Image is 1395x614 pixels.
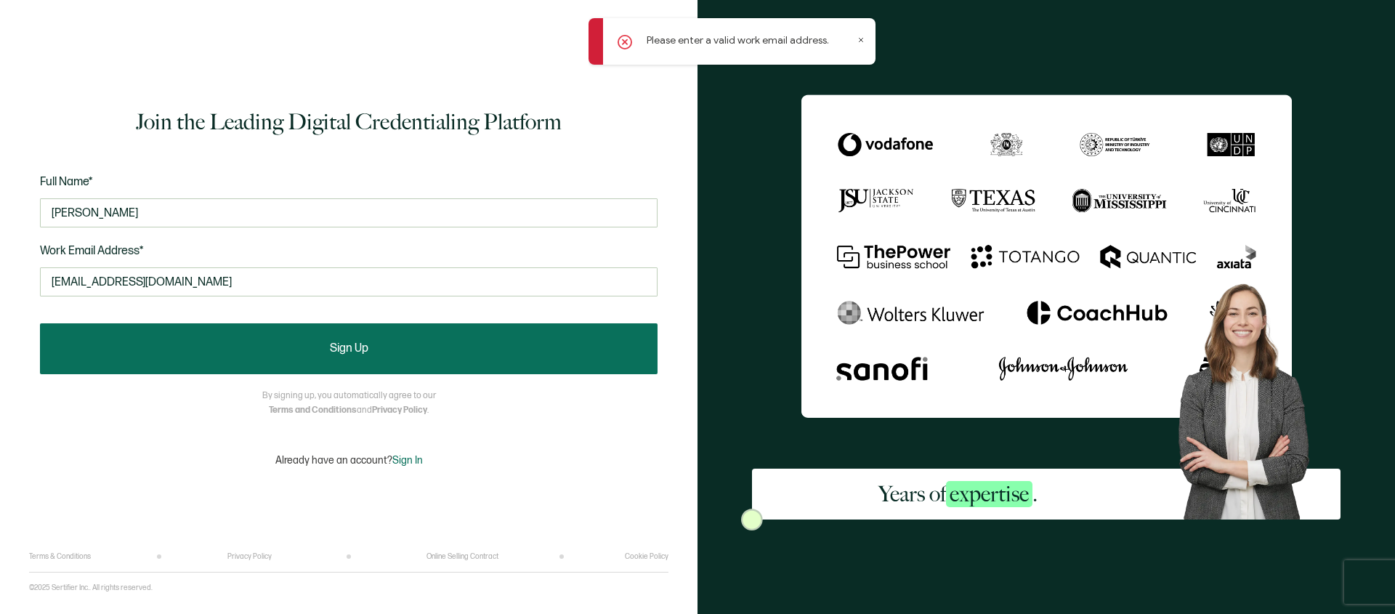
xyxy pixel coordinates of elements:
[40,244,144,258] span: Work Email Address*
[392,454,423,466] span: Sign In
[1164,272,1341,520] img: Sertifier Signup - Years of <span class="strong-h">expertise</span>. Hero
[372,405,427,416] a: Privacy Policy
[878,480,1038,509] h2: Years of .
[227,552,272,561] a: Privacy Policy
[40,323,658,374] button: Sign Up
[426,552,498,561] a: Online Selling Contract
[29,552,91,561] a: Terms & Conditions
[1322,544,1395,614] iframe: Chat Widget
[625,552,668,561] a: Cookie Policy
[741,509,763,530] img: Sertifier Signup
[136,108,562,137] h1: Join the Leading Digital Credentialing Platform
[262,389,436,418] p: By signing up, you automatically agree to our and .
[330,343,368,355] span: Sign Up
[946,481,1032,507] span: expertise
[801,94,1292,418] img: Sertifier Signup - Years of <span class="strong-h">expertise</span>.
[29,583,153,592] p: ©2025 Sertifier Inc.. All rights reserved.
[647,33,829,48] p: Please enter a valid work email address.
[40,267,658,296] input: Enter your work email address
[40,175,93,189] span: Full Name*
[269,405,357,416] a: Terms and Conditions
[275,454,423,466] p: Already have an account?
[40,198,658,227] input: Jane Doe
